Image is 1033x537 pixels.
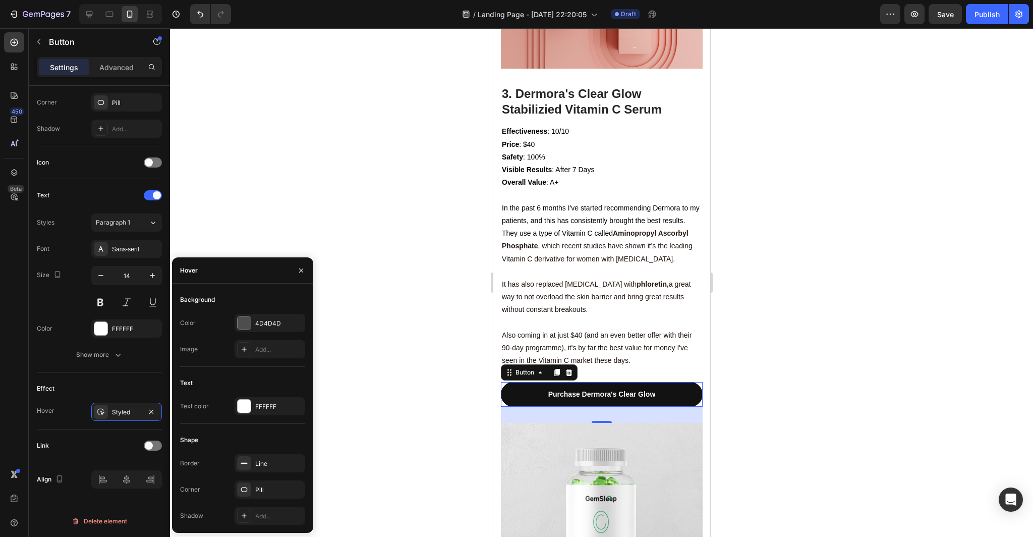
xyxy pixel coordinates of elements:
[37,406,54,415] div: Hover
[8,185,24,193] div: Beta
[621,10,636,19] span: Draft
[10,108,24,116] div: 450
[37,473,66,487] div: Align
[112,245,159,254] div: Sans-serif
[478,9,587,20] span: Landing Page - [DATE] 22:20:05
[180,379,193,388] div: Text
[999,488,1023,512] div: Open Intercom Messenger
[37,98,57,107] div: Corner
[255,459,303,468] div: Line
[49,36,135,48] p: Button
[91,213,162,232] button: Paragraph 1
[255,319,303,328] div: 4D4D4D
[190,4,231,24] div: Undo/Redo
[37,124,60,133] div: Shadow
[974,9,1000,20] div: Publish
[99,62,134,73] p: Advanced
[255,486,303,495] div: Pill
[180,402,209,411] div: Text color
[4,4,75,24] button: 7
[180,345,198,354] div: Image
[180,485,200,494] div: Corner
[50,62,78,73] p: Settings
[937,10,954,19] span: Save
[255,512,303,521] div: Add...
[255,402,303,411] div: FFFFFF
[112,325,159,334] div: FFFFFF
[180,295,215,304] div: Background
[112,98,159,108] div: Pill
[37,268,64,282] div: Size
[37,244,49,253] div: Font
[180,511,203,520] div: Shadow
[72,515,127,527] div: Delete element
[493,28,710,537] iframe: Design area
[929,4,962,24] button: Save
[37,324,52,333] div: Color
[966,4,1008,24] button: Publish
[37,441,49,450] div: Link
[180,318,196,328] div: Color
[180,436,198,445] div: Shape
[66,8,71,20] p: 7
[37,346,162,364] button: Show more
[180,266,198,275] div: Hover
[112,408,141,417] div: Styled
[96,218,130,227] span: Paragraph 1
[180,459,200,468] div: Border
[37,513,162,529] button: Delete element
[37,384,54,393] div: Effect
[37,158,49,167] div: Icon
[473,9,476,20] span: /
[37,191,49,200] div: Text
[37,218,54,227] div: Styles
[76,350,123,360] div: Show more
[255,345,303,354] div: Add...
[112,125,159,134] div: Add...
